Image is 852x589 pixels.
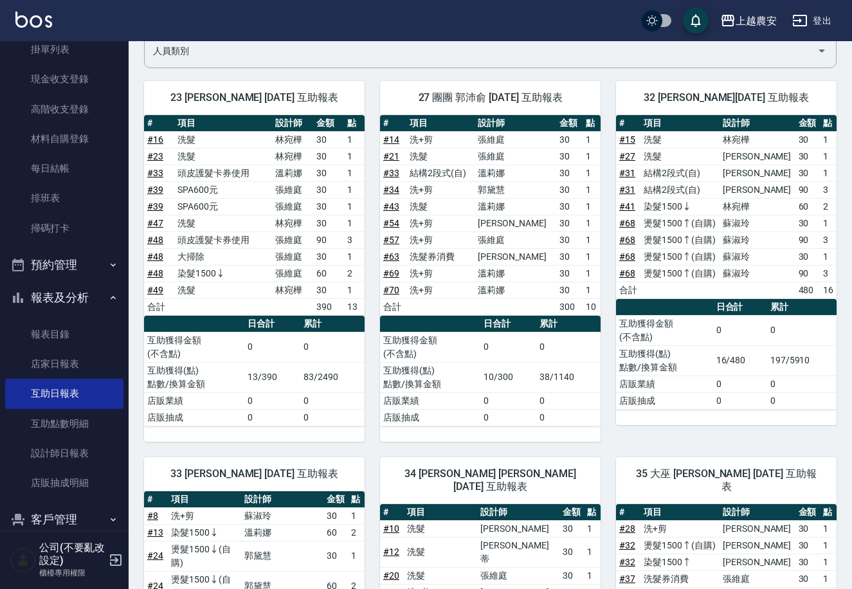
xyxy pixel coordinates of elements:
td: 60 [795,198,820,215]
a: #43 [383,201,399,212]
td: 0 [300,392,365,409]
a: #15 [619,134,635,145]
td: 洗髮 [174,131,272,148]
td: 197/5910 [767,345,837,376]
td: 店販業績 [616,376,713,392]
td: 林宛樺 [272,148,314,165]
td: 3 [820,181,837,198]
th: 金額 [795,504,820,521]
th: 金額 [323,491,348,508]
td: 頭皮護髮卡券使用 [174,165,272,181]
a: 材料自購登錄 [5,124,123,154]
td: 溫莉娜 [272,165,314,181]
td: 1 [820,520,837,537]
td: [PERSON_NAME] [720,181,795,198]
td: 店販抽成 [144,409,244,426]
td: 洗髮 [406,148,475,165]
th: 項目 [168,491,241,508]
td: [PERSON_NAME]蒂 [477,537,559,567]
td: 溫莉娜 [475,198,556,215]
button: save [683,8,709,33]
span: 33 [PERSON_NAME] [DATE] 互助報表 [159,467,349,480]
td: [PERSON_NAME] [477,520,559,537]
td: 張維庭 [272,231,314,248]
a: #48 [147,268,163,278]
td: 燙髮1500↑(自購) [640,265,720,282]
td: 1 [344,181,365,198]
td: 2 [820,198,837,215]
a: 現金收支登錄 [5,64,123,94]
td: 30 [556,181,583,198]
th: 累計 [300,316,365,332]
td: 1 [820,165,837,181]
button: Open [811,41,832,61]
a: #68 [619,268,635,278]
a: #10 [383,523,399,534]
td: 16/480 [713,345,767,376]
td: 0 [713,392,767,409]
a: 掃碼打卡 [5,213,123,243]
td: 30 [323,507,348,524]
td: 0 [244,332,300,362]
td: 30 [313,282,343,298]
td: 10 [583,298,601,315]
td: 30 [556,265,583,282]
span: 23 [PERSON_NAME] [DATE] 互助報表 [159,91,349,104]
th: # [616,504,640,521]
td: 互助獲得(點) 點數/換算金額 [144,362,244,392]
th: 金額 [556,115,583,132]
td: 30 [795,537,820,554]
td: 30 [559,537,584,567]
td: 1 [820,537,837,554]
td: 30 [556,165,583,181]
td: 互助獲得金額 (不含點) [144,332,244,362]
td: 洗髮 [640,148,720,165]
td: 洗髮 [404,520,477,537]
a: 報表目錄 [5,320,123,349]
td: 0 [300,332,365,362]
td: 1 [583,265,601,282]
td: 張維庭 [475,231,556,248]
td: 0 [713,376,767,392]
td: 洗+剪 [406,282,475,298]
a: #49 [147,285,163,295]
td: 洗髮 [174,282,272,298]
td: 30 [313,148,343,165]
td: 30 [313,181,343,198]
th: 設計師 [720,115,795,132]
a: #39 [147,201,163,212]
a: 互助點數明細 [5,409,123,439]
a: #70 [383,285,399,295]
td: 蘇淑玲 [720,231,795,248]
td: 店販抽成 [616,392,713,409]
td: 480 [795,282,820,298]
td: 洗+剪 [406,181,475,198]
td: 1 [583,215,601,231]
td: 16 [820,282,837,298]
span: 32 [PERSON_NAME][DATE] 互助報表 [631,91,821,104]
th: 項目 [174,115,272,132]
td: 300 [556,298,583,315]
td: 1 [344,215,365,231]
button: 報表及分析 [5,281,123,314]
a: #33 [383,168,399,178]
input: 人員名稱 [150,40,811,62]
td: [PERSON_NAME] [475,215,556,231]
td: 1 [344,248,365,265]
td: 13/390 [244,362,300,392]
td: 蘇淑玲 [241,507,323,524]
td: 洗+剪 [168,507,241,524]
th: 日合計 [244,316,300,332]
td: 90 [313,231,343,248]
td: 郭黛慧 [475,181,556,198]
td: 燙髮1500↑(自購) [640,537,720,554]
span: 27 團團 郭沛俞 [DATE] 互助報表 [395,91,585,104]
a: #33 [147,168,163,178]
a: #57 [383,235,399,245]
td: 0 [480,409,536,426]
td: 1 [344,131,365,148]
td: 1 [583,248,601,265]
td: 0 [767,392,837,409]
a: #27 [619,151,635,161]
td: 0 [713,315,767,345]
